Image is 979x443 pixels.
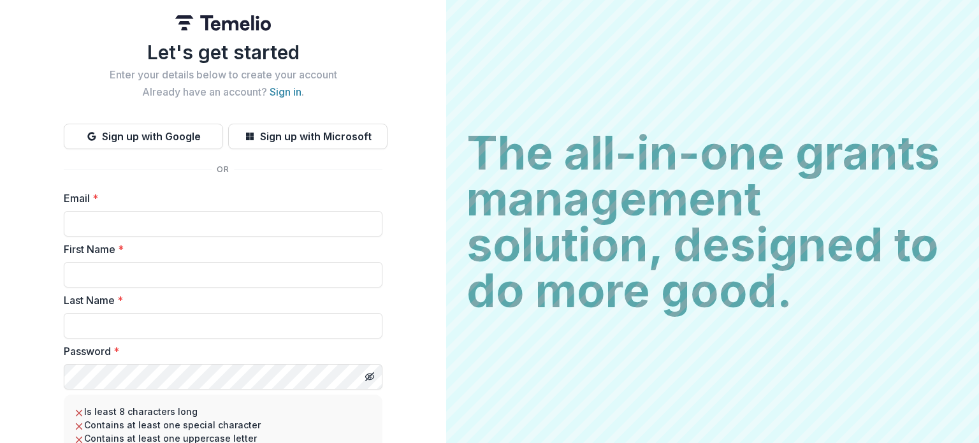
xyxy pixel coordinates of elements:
[74,405,372,418] li: Is least 8 characters long
[74,418,372,432] li: Contains at least one special character
[64,242,375,257] label: First Name
[64,69,382,81] h2: Enter your details below to create your account
[64,41,382,64] h1: Let's get started
[270,85,301,98] a: Sign in
[175,15,271,31] img: Temelio
[64,344,375,359] label: Password
[228,124,388,149] button: Sign up with Microsoft
[64,124,223,149] button: Sign up with Google
[64,191,375,206] label: Email
[64,293,375,308] label: Last Name
[64,86,382,98] h2: Already have an account? .
[359,367,380,387] button: Toggle password visibility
